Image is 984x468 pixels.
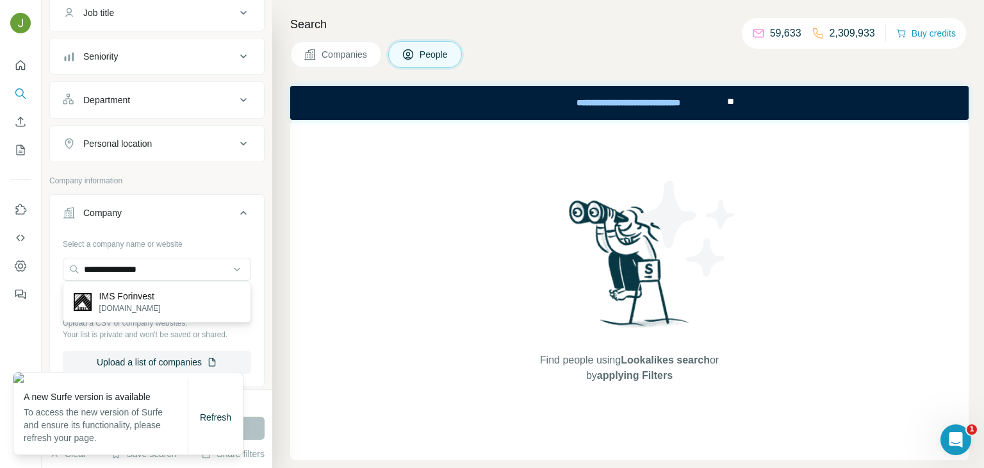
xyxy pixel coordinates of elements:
[83,206,122,219] div: Company
[50,41,264,72] button: Seniority
[10,198,31,221] button: Use Surfe on LinkedIn
[191,406,240,429] button: Refresh
[99,290,161,303] p: IMS Forinvest
[630,171,745,287] img: Surfe Illustration - Stars
[10,13,31,33] img: Avatar
[74,293,92,311] img: IMS Forinvest
[83,137,152,150] div: Personal location
[99,303,161,314] p: [DOMAIN_NAME]
[830,26,875,41] p: 2,309,933
[527,353,732,383] span: Find people using or by
[50,128,264,159] button: Personal location
[597,370,673,381] span: applying Filters
[13,372,243,383] img: 036a60ec-dda7-4eca-bd63-397452bba80a
[63,329,251,340] p: Your list is private and won't be saved or shared.
[10,54,31,77] button: Quick start
[10,283,31,306] button: Feedback
[420,48,449,61] span: People
[896,24,956,42] button: Buy credits
[322,48,368,61] span: Companies
[10,255,31,278] button: Dashboard
[10,226,31,249] button: Use Surfe API
[83,6,114,19] div: Job title
[290,15,969,33] h4: Search
[63,351,251,374] button: Upload a list of companies
[63,233,251,250] div: Select a company name or website
[24,390,188,403] p: A new Surfe version is available
[563,197,696,340] img: Surfe Illustration - Woman searching with binoculars
[621,355,710,365] span: Lookalikes search
[770,26,801,41] p: 59,633
[83,50,118,63] div: Seniority
[63,317,251,329] p: Upload a CSV of company websites.
[10,82,31,105] button: Search
[24,406,188,444] p: To access the new version of Surfe and ensure its functionality, please refresh your page.
[50,197,264,233] button: Company
[940,424,971,455] iframe: Intercom live chat
[290,86,969,120] iframe: Banner
[10,110,31,133] button: Enrich CSV
[83,94,130,106] div: Department
[10,138,31,162] button: My lists
[50,85,264,115] button: Department
[49,175,265,187] p: Company information
[967,424,977,435] span: 1
[200,412,231,422] span: Refresh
